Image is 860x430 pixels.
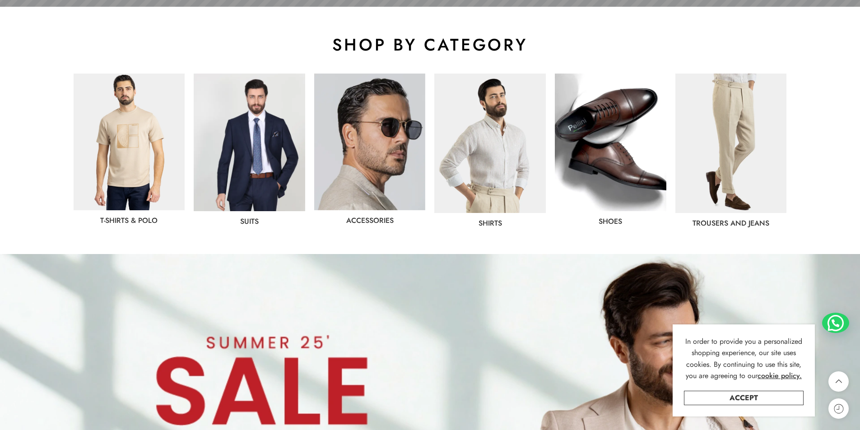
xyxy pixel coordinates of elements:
[346,215,394,226] a: Accessories
[685,336,802,381] span: In order to provide you a personalized shopping experience, our site uses cookies. By continuing ...
[684,391,804,405] a: Accept
[240,216,259,227] a: Suits
[599,216,622,227] a: shoes
[100,215,158,226] a: T-Shirts & Polo
[693,218,769,228] a: Trousers and jeans
[74,34,787,55] h2: shop by category
[758,370,802,382] a: cookie policy.
[479,218,502,228] a: Shirts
